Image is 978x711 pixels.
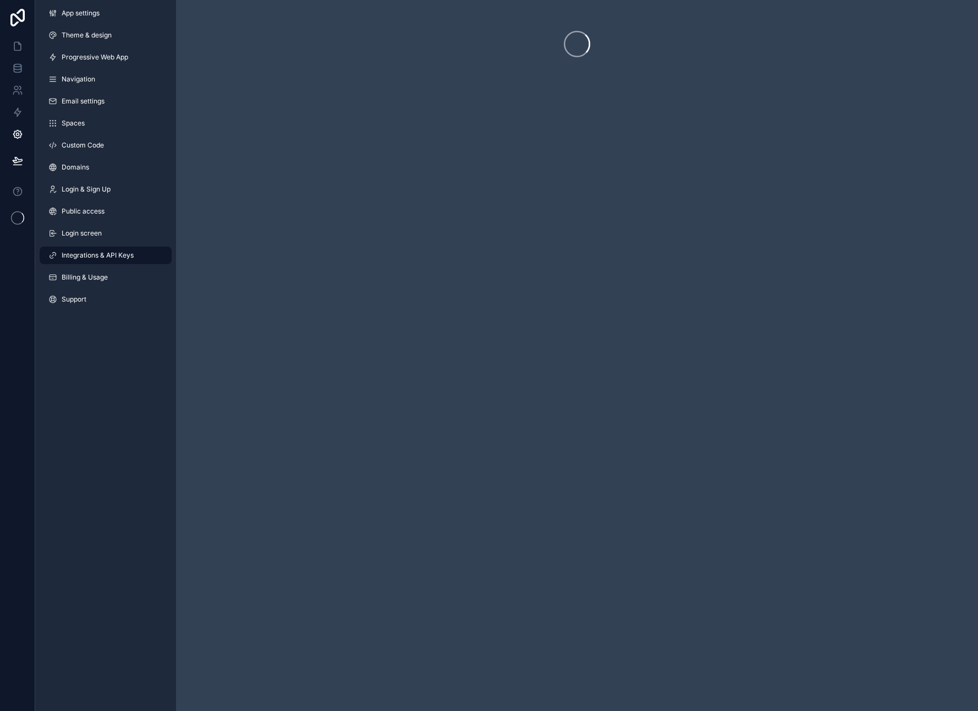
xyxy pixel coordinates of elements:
[40,269,172,286] a: Billing & Usage
[40,225,172,242] a: Login screen
[40,114,172,132] a: Spaces
[62,119,85,128] span: Spaces
[40,92,172,110] a: Email settings
[62,31,112,40] span: Theme & design
[62,53,128,62] span: Progressive Web App
[40,4,172,22] a: App settings
[40,291,172,308] a: Support
[62,251,134,260] span: Integrations & API Keys
[62,295,86,304] span: Support
[40,203,172,220] a: Public access
[40,247,172,264] a: Integrations & API Keys
[40,136,172,154] a: Custom Code
[40,181,172,198] a: Login & Sign Up
[40,70,172,88] a: Navigation
[62,207,105,216] span: Public access
[40,48,172,66] a: Progressive Web App
[62,229,102,238] span: Login screen
[62,75,95,84] span: Navigation
[40,26,172,44] a: Theme & design
[62,9,100,18] span: App settings
[40,158,172,176] a: Domains
[62,273,108,282] span: Billing & Usage
[62,163,89,172] span: Domains
[62,185,111,194] span: Login & Sign Up
[62,141,104,150] span: Custom Code
[62,97,105,106] span: Email settings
